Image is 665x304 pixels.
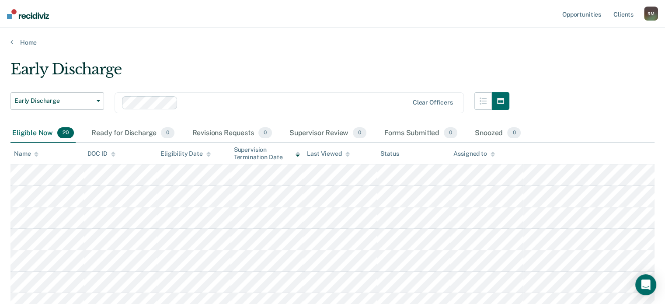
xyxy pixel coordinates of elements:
[644,7,658,21] button: RM
[87,150,115,157] div: DOC ID
[10,60,509,85] div: Early Discharge
[57,127,74,139] span: 20
[444,127,457,139] span: 0
[7,9,49,19] img: Recidiviz
[635,274,656,295] div: Open Intercom Messenger
[380,150,399,157] div: Status
[382,124,459,143] div: Forms Submitted0
[413,99,453,106] div: Clear officers
[14,97,93,105] span: Early Discharge
[10,38,655,46] a: Home
[234,146,300,161] div: Supervision Termination Date
[14,150,38,157] div: Name
[644,7,658,21] div: R M
[10,92,104,110] button: Early Discharge
[90,124,176,143] div: Ready for Discharge0
[161,127,174,139] span: 0
[507,127,521,139] span: 0
[288,124,369,143] div: Supervisor Review0
[353,127,366,139] span: 0
[190,124,273,143] div: Revisions Requests0
[453,150,494,157] div: Assigned to
[160,150,211,157] div: Eligibility Date
[258,127,272,139] span: 0
[473,124,522,143] div: Snoozed0
[10,124,76,143] div: Eligible Now20
[307,150,349,157] div: Last Viewed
